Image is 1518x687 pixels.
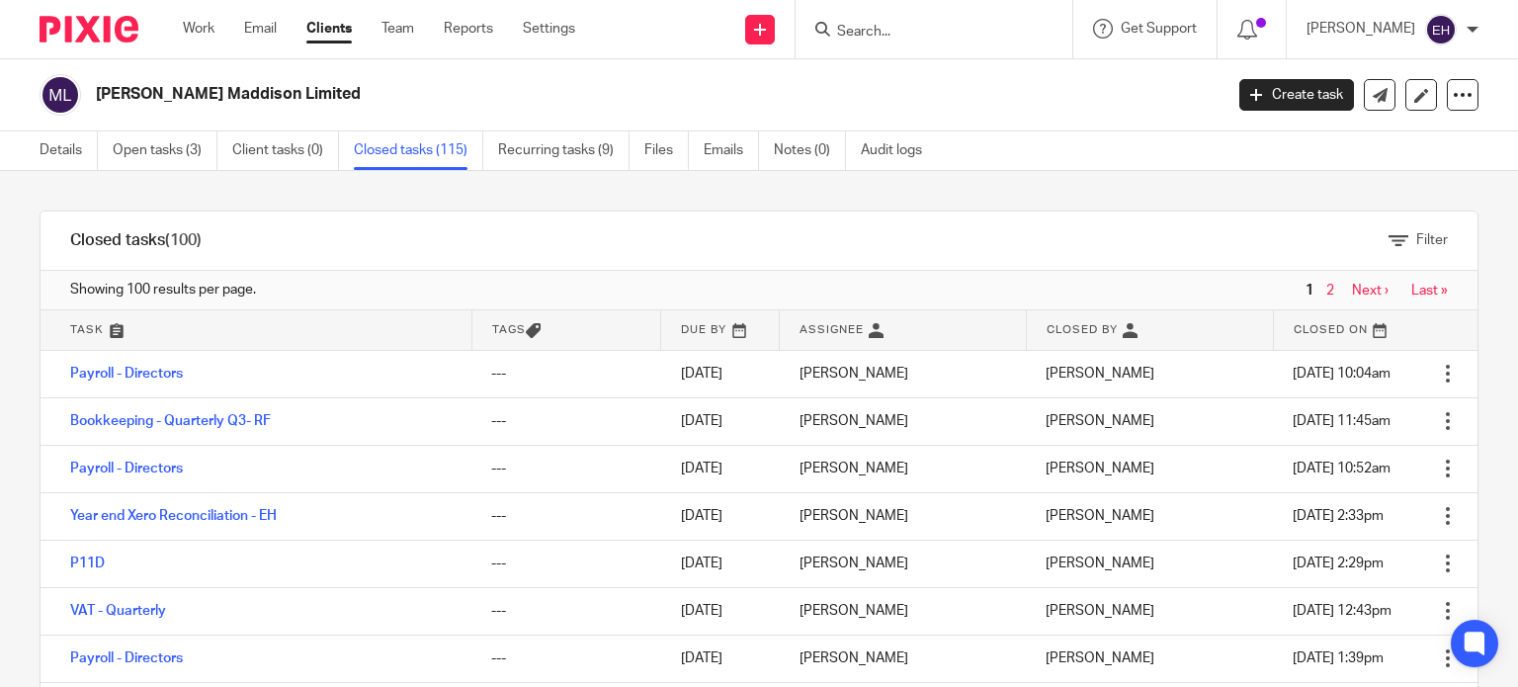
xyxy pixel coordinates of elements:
[1293,509,1384,523] span: [DATE] 2:33pm
[491,648,641,668] div: ---
[661,492,780,540] td: [DATE]
[1293,462,1391,475] span: [DATE] 10:52am
[661,397,780,445] td: [DATE]
[1293,651,1384,665] span: [DATE] 1:39pm
[70,280,256,300] span: Showing 100 results per page.
[1293,414,1391,428] span: [DATE] 11:45am
[354,131,483,170] a: Closed tasks (115)
[1425,14,1457,45] img: svg%3E
[1411,284,1448,298] a: Last »
[113,131,217,170] a: Open tasks (3)
[70,462,183,475] a: Payroll - Directors
[70,230,202,251] h1: Closed tasks
[661,350,780,397] td: [DATE]
[491,411,641,431] div: ---
[780,587,1027,635] td: [PERSON_NAME]
[491,506,641,526] div: ---
[381,19,414,39] a: Team
[40,74,81,116] img: svg%3E
[96,84,987,105] h2: [PERSON_NAME] Maddison Limited
[70,414,271,428] a: Bookkeeping - Quarterly Q3- RF
[861,131,937,170] a: Audit logs
[1293,367,1391,381] span: [DATE] 10:04am
[661,587,780,635] td: [DATE]
[774,131,846,170] a: Notes (0)
[780,540,1027,587] td: [PERSON_NAME]
[780,350,1027,397] td: [PERSON_NAME]
[491,601,641,621] div: ---
[1046,557,1154,570] span: [PERSON_NAME]
[471,310,661,350] th: Tags
[498,131,630,170] a: Recurring tasks (9)
[1352,284,1389,298] a: Next ›
[70,651,183,665] a: Payroll - Directors
[1293,604,1391,618] span: [DATE] 12:43pm
[1046,509,1154,523] span: [PERSON_NAME]
[1046,462,1154,475] span: [PERSON_NAME]
[704,131,759,170] a: Emails
[491,554,641,573] div: ---
[70,509,277,523] a: Year end Xero Reconciliation - EH
[1046,651,1154,665] span: [PERSON_NAME]
[1301,283,1448,299] nav: pager
[1326,284,1334,298] a: 2
[244,19,277,39] a: Email
[1046,414,1154,428] span: [PERSON_NAME]
[70,367,183,381] a: Payroll - Directors
[661,635,780,682] td: [DATE]
[780,635,1027,682] td: [PERSON_NAME]
[1046,367,1154,381] span: [PERSON_NAME]
[40,131,98,170] a: Details
[835,24,1013,42] input: Search
[661,540,780,587] td: [DATE]
[70,604,166,618] a: VAT - Quarterly
[444,19,493,39] a: Reports
[523,19,575,39] a: Settings
[491,459,641,478] div: ---
[1121,22,1197,36] span: Get Support
[780,397,1027,445] td: [PERSON_NAME]
[644,131,689,170] a: Files
[232,131,339,170] a: Client tasks (0)
[1239,79,1354,111] a: Create task
[1307,19,1415,39] p: [PERSON_NAME]
[1293,557,1384,570] span: [DATE] 2:29pm
[780,445,1027,492] td: [PERSON_NAME]
[661,445,780,492] td: [DATE]
[40,16,138,43] img: Pixie
[1416,233,1448,247] span: Filter
[780,492,1027,540] td: [PERSON_NAME]
[491,364,641,384] div: ---
[1301,279,1318,302] span: 1
[183,19,214,39] a: Work
[306,19,352,39] a: Clients
[70,557,105,570] a: P11D
[1046,604,1154,618] span: [PERSON_NAME]
[165,232,202,248] span: (100)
